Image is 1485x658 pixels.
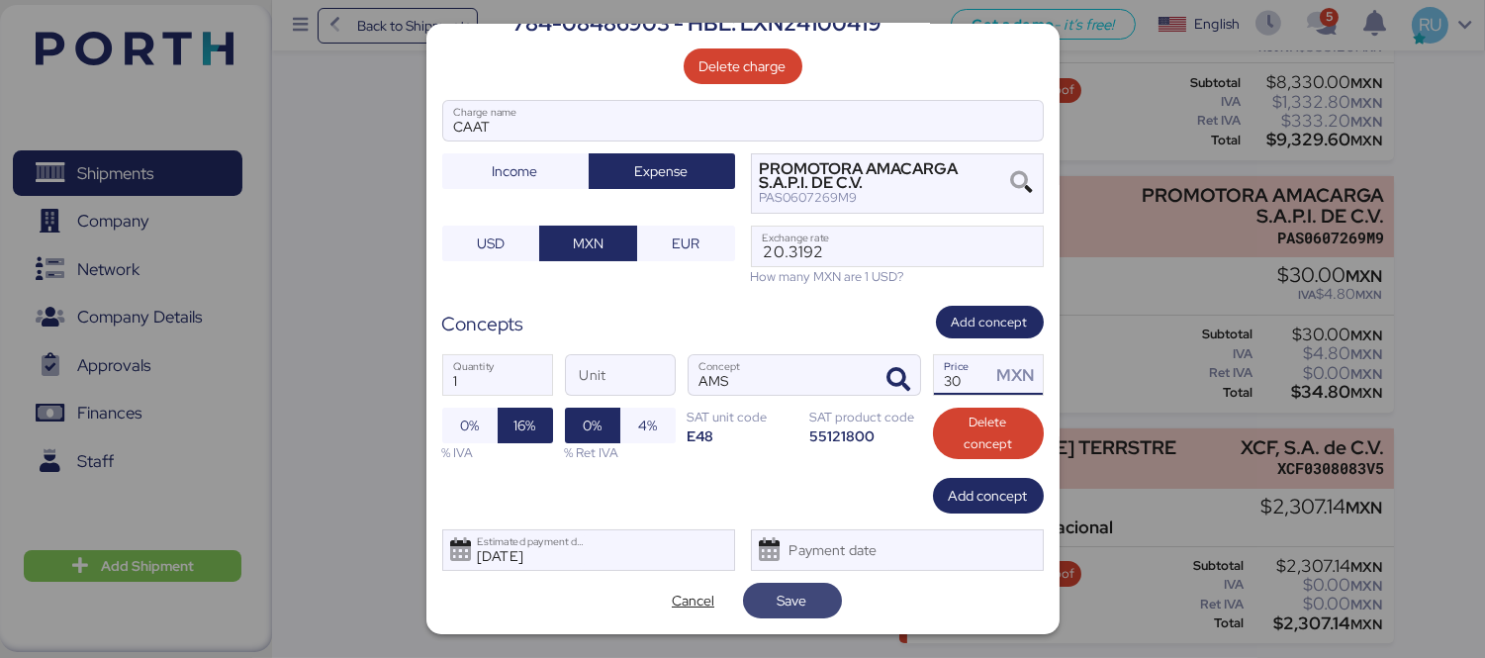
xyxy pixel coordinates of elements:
[934,355,991,395] input: Price
[620,408,676,443] button: 4%
[442,310,524,338] div: Concepts
[752,227,1043,266] input: Exchange rate
[751,267,1044,286] div: How many MXN are 1 USD?
[949,412,1028,455] span: Delete concept
[539,226,637,261] button: MXN
[442,226,540,261] button: USD
[778,589,807,612] span: Save
[635,159,689,183] span: Expense
[565,443,676,462] div: % Ret IVA
[743,583,842,618] button: Save
[760,191,1008,205] div: PAS0607269M9
[684,48,802,84] button: Delete charge
[637,226,735,261] button: EUR
[810,408,921,426] div: SAT product code
[443,101,1043,141] input: Charge name
[879,359,920,401] button: ConceptConcept
[688,426,798,445] div: E48
[460,414,479,437] span: 0%
[573,232,603,255] span: MXN
[688,408,798,426] div: SAT unit code
[644,583,743,618] button: Cancel
[672,232,699,255] span: EUR
[699,54,787,78] span: Delete charge
[996,363,1042,388] div: MXN
[443,355,552,395] input: Quantity
[760,162,1008,191] div: PROMOTORA AMACARGA S.A.P.I. DE C.V.
[933,408,1044,459] button: Delete concept
[949,484,1028,508] span: Add concept
[566,355,675,395] input: Unit
[672,589,714,612] span: Cancel
[589,153,735,189] button: Expense
[936,306,1044,338] button: Add concept
[498,408,553,443] button: 16%
[442,443,553,462] div: % IVA
[477,232,505,255] span: USD
[442,408,498,443] button: 0%
[583,414,602,437] span: 0%
[493,159,538,183] span: Income
[565,408,620,443] button: 0%
[952,312,1028,333] span: Add concept
[933,478,1044,514] button: Add concept
[514,414,536,437] span: 16%
[810,426,921,445] div: 55121800
[689,355,873,395] input: Concept
[638,414,657,437] span: 4%
[442,153,589,189] button: Income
